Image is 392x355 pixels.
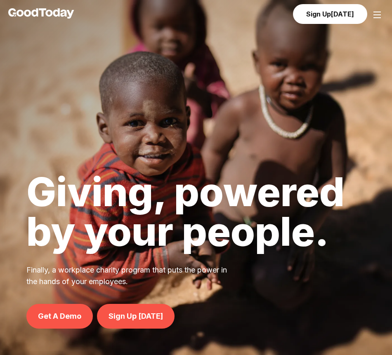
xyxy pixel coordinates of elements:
a: Sign Up [DATE] [97,304,175,329]
p: Finally, a workplace charity program that puts the power in the hands of your employees. [26,264,238,287]
img: Menu [372,10,382,20]
img: GoodToday [8,8,74,19]
a: Sign Up[DATE] [293,4,367,24]
a: Get A Demo [26,304,93,329]
h1: Giving, powered by your people. [26,172,345,251]
span: [DATE] [331,10,354,18]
